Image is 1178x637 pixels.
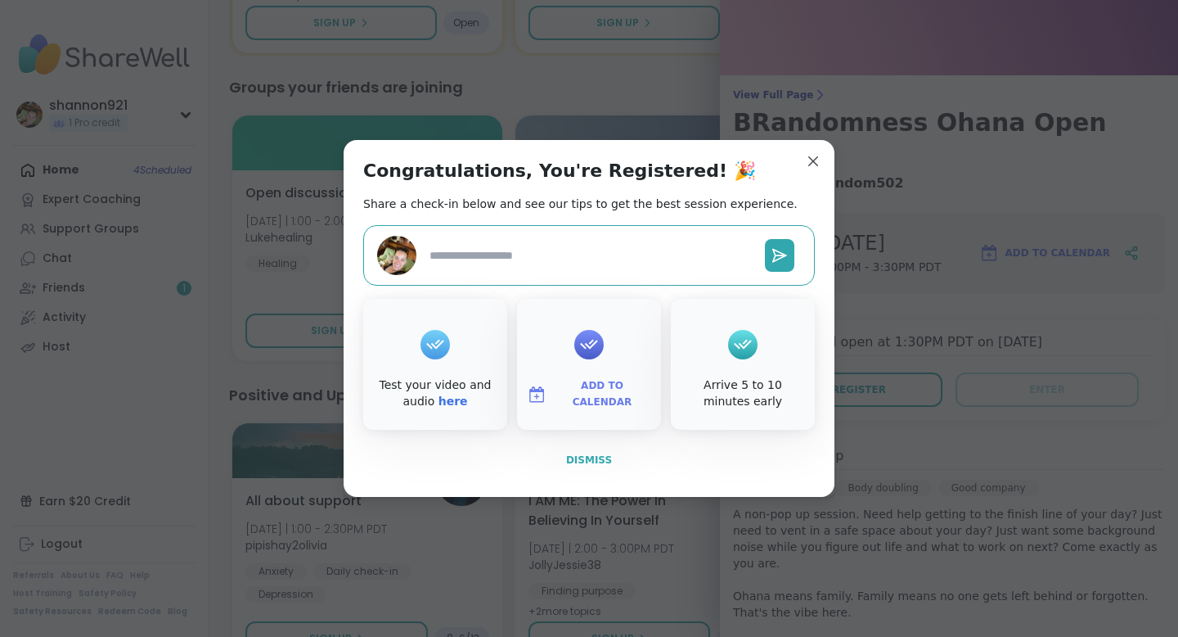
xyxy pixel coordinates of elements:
[674,377,812,409] div: Arrive 5 to 10 minutes early
[527,385,546,404] img: ShareWell Logomark
[377,236,416,275] img: shannon921
[566,454,612,466] span: Dismiss
[366,377,504,409] div: Test your video and audio
[553,378,651,410] span: Add to Calendar
[363,196,798,212] h2: Share a check-in below and see our tips to get the best session experience.
[520,377,658,412] button: Add to Calendar
[363,443,815,477] button: Dismiss
[438,395,468,408] a: here
[363,160,756,183] h1: Congratulations, You're Registered! 🎉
